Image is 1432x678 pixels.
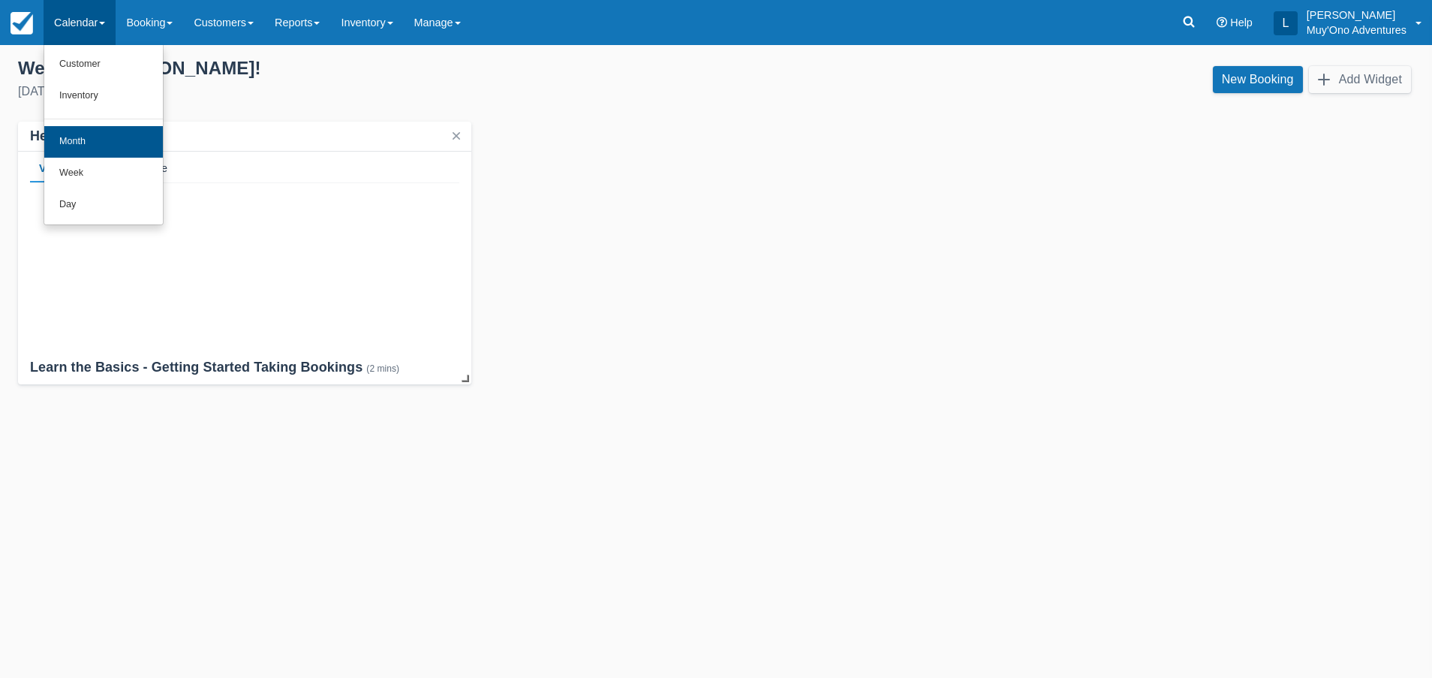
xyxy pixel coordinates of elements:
[1213,66,1303,93] a: New Booking
[366,363,399,374] div: (2 mins)
[44,49,163,80] a: Customer
[44,80,163,112] a: Inventory
[18,57,704,80] div: Welcome , [PERSON_NAME] !
[1307,8,1406,23] p: [PERSON_NAME]
[30,152,77,183] div: Video
[1217,17,1227,28] i: Help
[1230,17,1253,29] span: Help
[30,359,459,378] div: Learn the Basics - Getting Started Taking Bookings
[44,45,164,225] ul: Calendar
[11,12,33,35] img: checkfront-main-nav-mini-logo.png
[44,126,163,158] a: Month
[30,128,91,145] div: Helpdesk
[1309,66,1411,93] button: Add Widget
[44,158,163,189] a: Week
[44,189,163,221] a: Day
[1307,23,1406,38] p: Muy'Ono Adventures
[1274,11,1298,35] div: L
[18,83,704,101] div: [DATE]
